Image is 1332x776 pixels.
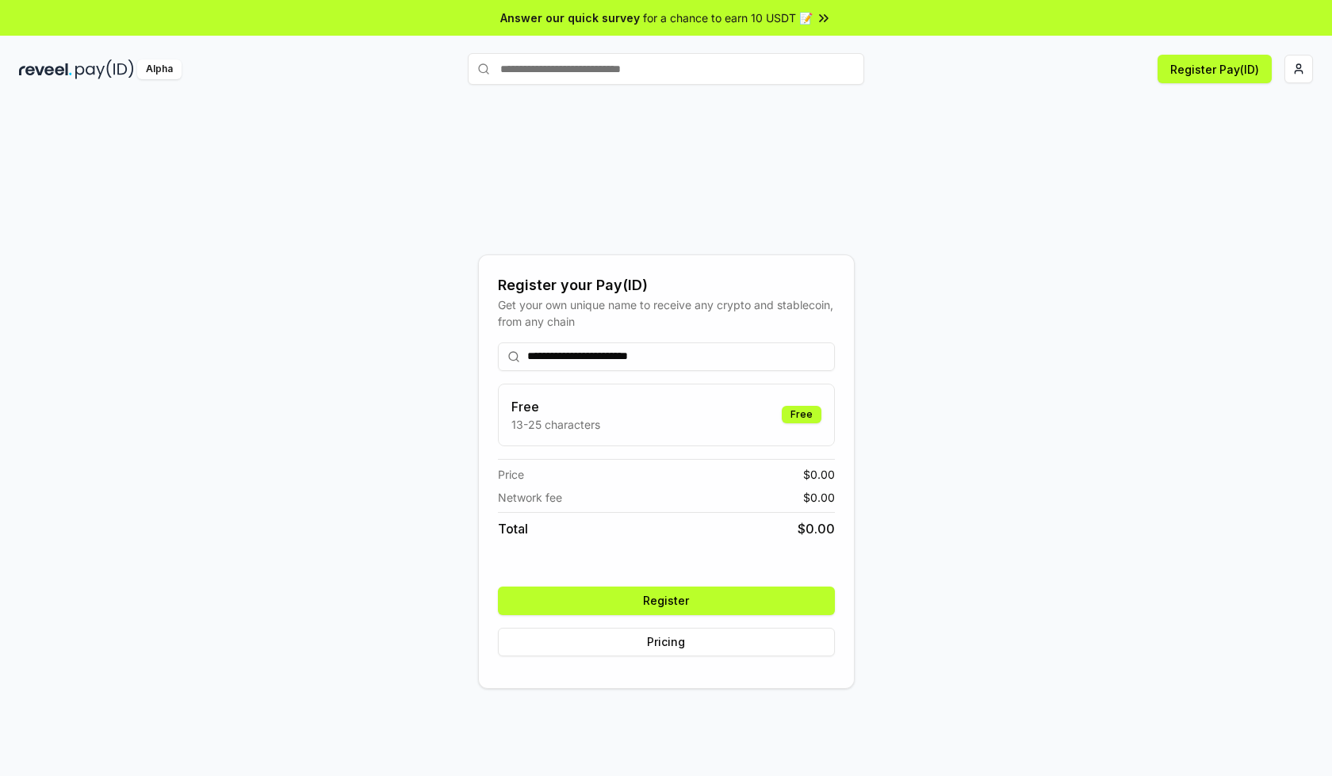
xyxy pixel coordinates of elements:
div: Free [782,406,821,423]
div: Register your Pay(ID) [498,274,835,296]
span: $ 0.00 [803,489,835,506]
button: Pricing [498,628,835,656]
button: Register [498,587,835,615]
p: 13-25 characters [511,416,600,433]
span: $ 0.00 [803,466,835,483]
h3: Free [511,397,600,416]
div: Alpha [137,59,182,79]
img: pay_id [75,59,134,79]
span: $ 0.00 [798,519,835,538]
div: Get your own unique name to receive any crypto and stablecoin, from any chain [498,296,835,330]
button: Register Pay(ID) [1158,55,1272,83]
span: for a chance to earn 10 USDT 📝 [643,10,813,26]
span: Answer our quick survey [500,10,640,26]
img: reveel_dark [19,59,72,79]
span: Price [498,466,524,483]
span: Network fee [498,489,562,506]
span: Total [498,519,528,538]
